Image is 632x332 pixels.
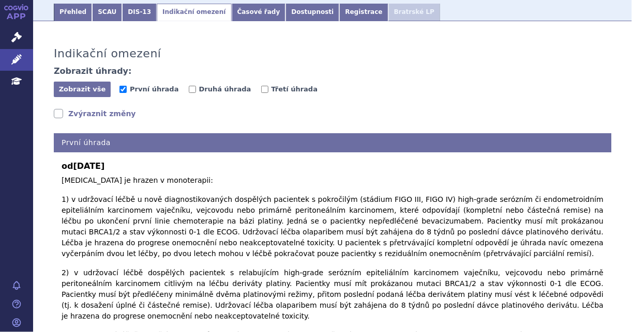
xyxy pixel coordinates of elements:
h3: Indikační omezení [54,47,161,60]
span: Druhá úhrada [199,85,251,93]
a: Registrace [339,4,388,21]
a: SCAU [92,4,122,21]
b: od [62,160,604,172]
a: Indikační omezení [157,4,231,21]
a: Přehled [54,4,92,21]
a: Zvýraznit změny [54,108,136,119]
a: DIS-13 [122,4,157,21]
h4: První úhrada [54,133,611,152]
span: Třetí úhrada [272,85,318,93]
span: První úhrada [130,85,178,93]
a: Časové řady [232,4,286,21]
input: První úhrada [119,86,127,93]
span: [DATE] [73,161,104,171]
h4: Zobrazit úhrady: [54,66,132,76]
button: Zobrazit vše [54,82,111,97]
span: Zobrazit vše [59,85,106,93]
input: Druhá úhrada [189,86,196,93]
a: Dostupnosti [285,4,339,21]
input: Třetí úhrada [261,86,268,93]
